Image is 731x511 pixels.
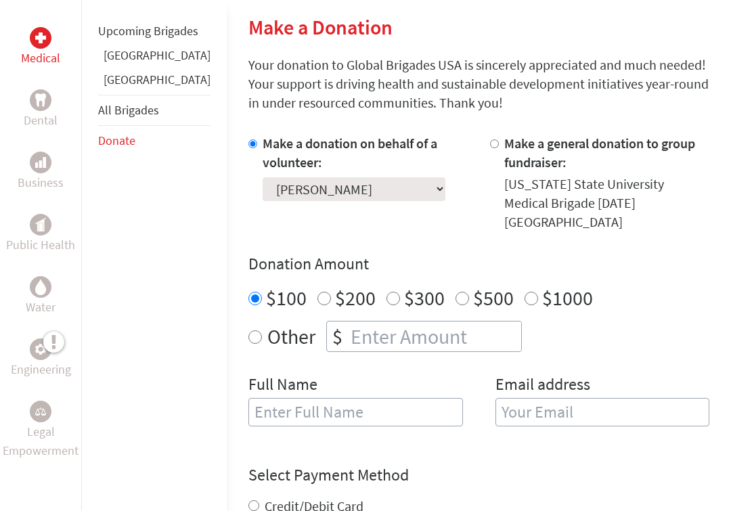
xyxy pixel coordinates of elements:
a: WaterWater [26,276,56,317]
div: Public Health [30,214,51,236]
p: Public Health [6,236,75,254]
img: Public Health [35,218,46,231]
p: Engineering [11,360,71,379]
a: [GEOGRAPHIC_DATA] [104,47,211,63]
label: Make a donation on behalf of a volunteer: [263,135,437,171]
a: [GEOGRAPHIC_DATA] [104,72,211,87]
p: Medical [21,49,60,68]
div: Water [30,276,51,298]
a: EngineeringEngineering [11,338,71,379]
div: Dental [30,89,51,111]
li: Upcoming Brigades [98,16,211,46]
a: Legal EmpowermentLegal Empowerment [3,401,79,460]
a: Public HealthPublic Health [6,214,75,254]
label: $300 [404,285,445,311]
a: BusinessBusiness [18,152,64,192]
input: Enter Full Name [248,398,463,426]
li: Ghana [98,46,211,70]
div: Business [30,152,51,173]
img: Engineering [35,344,46,355]
div: [US_STATE] State University Medical Brigade [DATE] [GEOGRAPHIC_DATA] [504,175,710,231]
label: Full Name [248,374,317,398]
a: Donate [98,133,135,148]
label: $100 [266,285,307,311]
label: Email address [495,374,590,398]
a: MedicalMedical [21,27,60,68]
p: Your donation to Global Brigades USA is sincerely appreciated and much needed! Your support is dr... [248,55,709,112]
p: Business [18,173,64,192]
label: $200 [335,285,376,311]
label: $500 [473,285,514,311]
a: Upcoming Brigades [98,23,198,39]
h4: Select Payment Method [248,464,709,486]
img: Water [35,279,46,294]
div: Legal Empowerment [30,401,51,422]
div: $ [327,321,348,351]
p: Dental [24,111,58,130]
h2: Make a Donation [248,15,709,39]
label: $1000 [542,285,593,311]
li: All Brigades [98,95,211,126]
a: All Brigades [98,102,159,118]
img: Legal Empowerment [35,407,46,416]
img: Business [35,157,46,168]
a: DentalDental [24,89,58,130]
p: Water [26,298,56,317]
label: Other [267,321,315,352]
h4: Donation Amount [248,253,709,275]
input: Your Email [495,398,710,426]
li: Donate [98,126,211,156]
li: Guatemala [98,70,211,95]
img: Dental [35,93,46,106]
p: Legal Empowerment [3,422,79,460]
div: Engineering [30,338,51,360]
img: Medical [35,32,46,43]
input: Enter Amount [348,321,521,351]
div: Medical [30,27,51,49]
label: Make a general donation to group fundraiser: [504,135,695,171]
